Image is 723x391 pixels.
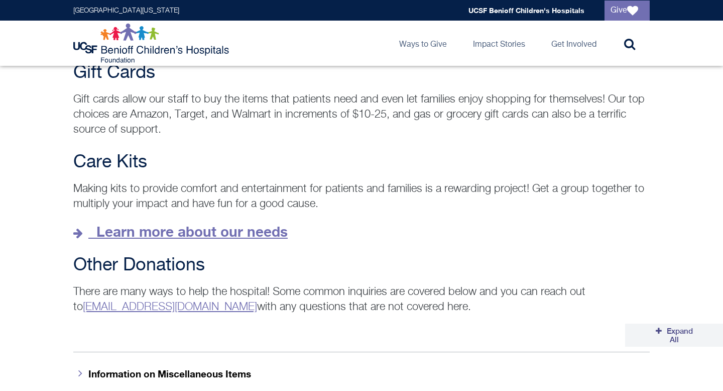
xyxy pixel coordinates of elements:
[625,324,723,347] button: Collapse All Accordions
[96,223,288,240] strong: Learn more about our needs
[543,21,605,66] a: Get Involved
[73,63,650,83] h2: Gift Cards
[73,23,231,63] img: Logo for UCSF Benioff Children's Hospitals Foundation
[468,6,584,15] a: UCSF Benioff Children's Hospitals
[73,92,650,137] p: Gift cards allow our staff to buy the items that patients need and even let families enjoy shoppi...
[73,226,288,240] a: Learn more about our needs
[73,284,650,315] p: There are many ways to help the hospital! Some common inquiries are covered below and you can rea...
[83,302,257,313] a: donategoods.BCH@ucsf.edu
[391,21,455,66] a: Ways to Give
[73,255,650,275] h2: Other Donations
[73,181,650,212] p: Making kits to provide comfort and entertainment for patients and families is a rewarding project...
[605,1,650,21] a: Give
[73,7,179,14] a: [GEOGRAPHIC_DATA][US_STATE]
[73,152,650,172] h2: Care Kits
[667,327,693,344] span: Expand All
[465,21,533,66] a: Impact Stories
